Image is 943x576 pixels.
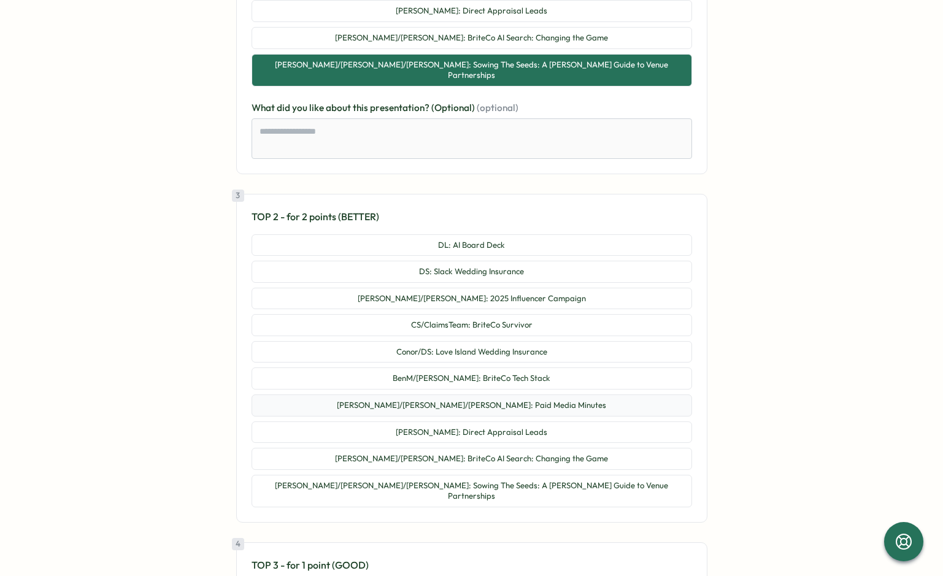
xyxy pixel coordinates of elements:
button: DS: Slack Wedding Insurance [252,261,692,283]
button: [PERSON_NAME]/[PERSON_NAME]/[PERSON_NAME]: Paid Media Minutes [252,394,692,417]
span: (Optional) [431,102,477,113]
span: like [309,102,326,113]
button: BenM/[PERSON_NAME]: BriteCo Tech Stack [252,367,692,390]
p: TOP 2 - for 2 points (BETTER) [252,209,692,225]
span: What [252,102,277,113]
span: did [277,102,292,113]
button: CS/ClaimsTeam: BriteCo Survivor [252,314,692,336]
div: 4 [232,538,244,550]
span: (optional) [477,102,518,113]
button: [PERSON_NAME]/[PERSON_NAME]: BriteCo AI Search: Changing the Game [252,448,692,470]
button: [PERSON_NAME]/[PERSON_NAME]: 2025 Influencer Campaign [252,288,692,310]
button: [PERSON_NAME]/[PERSON_NAME]/[PERSON_NAME]: Sowing The Seeds: A [PERSON_NAME] Guide to Venue Partn... [252,475,692,507]
span: presentation? [370,102,431,113]
p: TOP 3 - for 1 point (GOOD) [252,558,692,573]
button: [PERSON_NAME]/[PERSON_NAME]: BriteCo AI Search: Changing the Game [252,27,692,49]
span: about [326,102,353,113]
span: you [292,102,309,113]
button: Conor/DS: Love Island Wedding Insurance [252,341,692,363]
div: 3 [232,190,244,202]
button: DL: AI Board Deck [252,234,692,256]
button: [PERSON_NAME]/[PERSON_NAME]/[PERSON_NAME]: Sowing The Seeds: A [PERSON_NAME] Guide to Venue Partn... [252,54,692,86]
span: this [353,102,370,113]
button: [PERSON_NAME]: Direct Appraisal Leads [252,421,692,444]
